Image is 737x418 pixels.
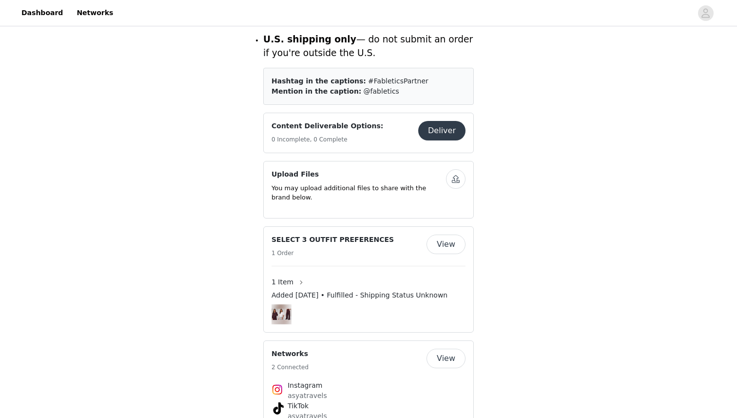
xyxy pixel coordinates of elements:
h4: SELECT 3 OUTFIT PREFERENCES [272,235,394,245]
h4: Content Deliverable Options: [272,121,383,131]
h4: Instagram [288,380,449,391]
button: Deliver [418,121,465,140]
div: SELECT 3 OUTFIT PREFERENCES [263,226,474,333]
span: 1 Item [272,277,293,287]
strong: U.S. shipping only [263,34,356,44]
span: @fabletics [364,87,399,95]
img: Instagram Icon [272,384,283,396]
button: View [427,349,465,368]
span: Mention in the caption: [272,87,361,95]
span: #FableticsPartner [368,77,428,85]
button: View [427,235,465,254]
div: Content Deliverable Options: [263,113,474,153]
h5: 2 Connected [272,363,309,372]
span: Hashtag in the captions: [272,77,366,85]
span: — do not submit an order if you're outside the U.S. [263,34,473,58]
img: #6 OUTFIT [272,309,291,320]
h5: 0 Incomplete, 0 Complete [272,135,383,144]
h4: Upload Files [272,169,446,179]
a: Networks [71,2,119,24]
div: avatar [701,5,710,21]
p: asyatravels [288,391,449,401]
p: You may upload additional files to share with the brand below. [272,183,446,202]
span: Added [DATE] • Fulfilled - Shipping Status Unknown [272,290,447,300]
a: Dashboard [16,2,69,24]
h5: 1 Order [272,249,394,258]
h4: TikTok [288,401,449,411]
h4: Networks [272,349,309,359]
